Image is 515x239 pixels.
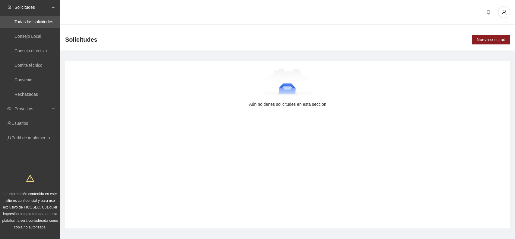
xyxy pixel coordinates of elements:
[477,36,505,43] span: Nueva solicitud
[75,101,501,108] div: Aún no tienes solicitudes en esta sección
[7,107,11,111] span: eye
[263,68,312,99] img: Aún no tienes solicitudes en esta sección
[498,9,510,15] span: user
[484,7,493,17] button: bell
[65,35,97,44] span: Solicitudes
[14,34,41,39] a: Consejo Local
[498,6,510,18] button: user
[484,10,493,15] span: bell
[11,121,28,126] a: Usuarios
[14,77,32,82] a: Convenio
[472,35,510,44] button: Nueva solicitud
[7,5,11,9] span: inbox
[14,1,50,13] span: Solicitudes
[26,174,34,182] span: warning
[14,63,43,68] a: Comité técnico
[14,92,38,97] a: Rechazadas
[14,48,47,53] a: Consejo directivo
[14,103,50,115] span: Proyectos
[11,135,59,140] a: Perfil de implementadora
[2,192,58,229] span: La información contenida en este sitio es confidencial y para uso exclusivo de FICOSEC. Cualquier...
[14,19,53,24] a: Todas las solicitudes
